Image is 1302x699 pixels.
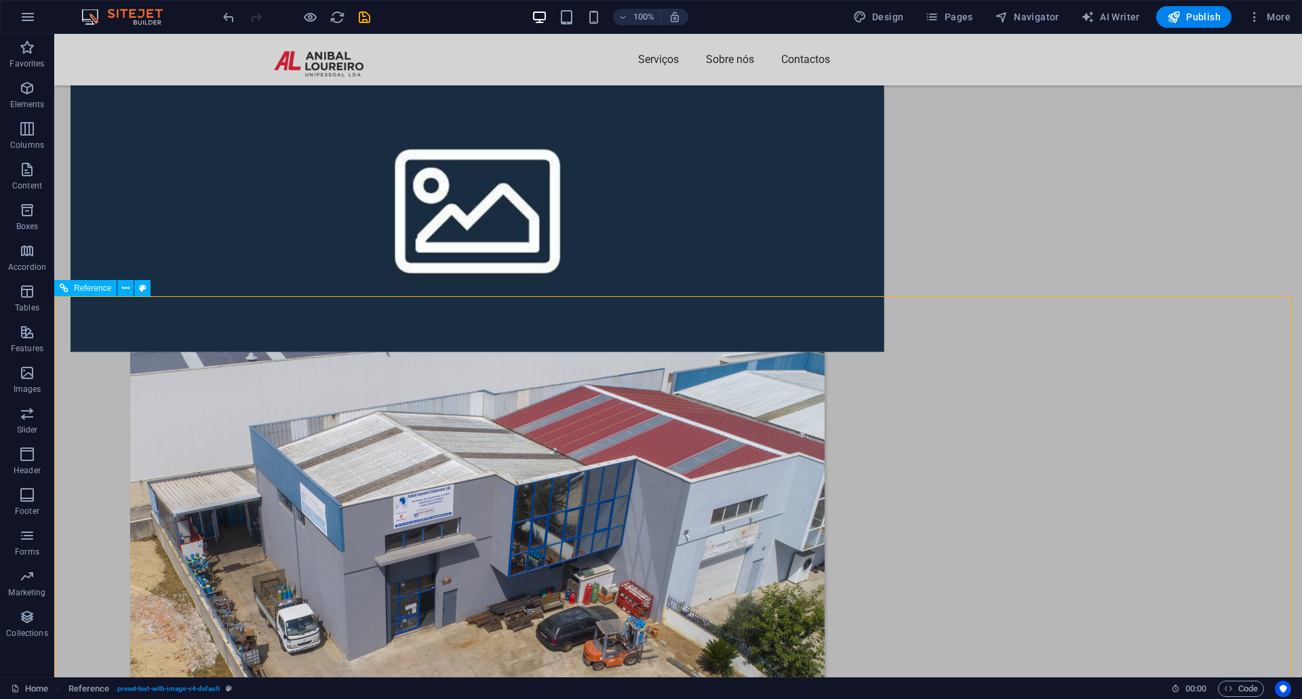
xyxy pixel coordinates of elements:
i: Undo: Change menu items (Ctrl+Z) [221,9,237,25]
span: Pages [925,10,972,24]
span: . preset-text-with-image-v4-default [115,681,220,697]
span: Design [853,10,904,24]
button: 100% [613,9,661,25]
i: Save (Ctrl+S) [357,9,372,25]
nav: breadcrumb [68,681,232,697]
p: Columns [10,140,44,151]
a: Click to cancel selection. Double-click to open Pages [11,681,48,697]
button: Design [848,6,909,28]
p: Favorites [9,58,44,69]
p: Footer [15,506,39,517]
i: On resize automatically adjust zoom level to fit chosen device. [669,11,681,23]
button: More [1242,6,1296,28]
p: Content [12,180,42,191]
button: undo [220,9,237,25]
button: Usercentrics [1275,681,1291,697]
button: AI Writer [1076,6,1145,28]
button: Navigator [989,6,1065,28]
span: Click to select. Double-click to edit [68,681,110,697]
p: Marketing [8,587,45,598]
img: Editor Logo [78,9,180,25]
button: Publish [1156,6,1231,28]
i: Reload page [330,9,345,25]
button: Click here to leave preview mode and continue editing [302,9,318,25]
button: Pages [920,6,978,28]
span: 00 00 [1185,681,1206,697]
p: Slider [17,424,38,435]
span: AI Writer [1081,10,1140,24]
button: reload [329,9,345,25]
p: Accordion [8,262,46,273]
p: Boxes [16,221,39,232]
p: Tables [15,302,39,313]
p: Features [11,343,43,354]
h6: Session time [1171,681,1207,697]
h6: 100% [633,9,655,25]
button: Code [1218,681,1264,697]
p: Images [14,384,41,395]
span: Publish [1167,10,1221,24]
p: Elements [10,99,45,110]
div: Design (Ctrl+Alt+Y) [848,6,909,28]
button: save [356,9,372,25]
p: Forms [15,546,39,557]
span: Code [1224,681,1258,697]
span: : [1195,683,1197,694]
p: Header [14,465,41,476]
i: This element is a customizable preset [226,685,232,692]
span: Reference [74,284,111,292]
span: Navigator [995,10,1059,24]
span: More [1248,10,1290,24]
p: Collections [6,628,47,639]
